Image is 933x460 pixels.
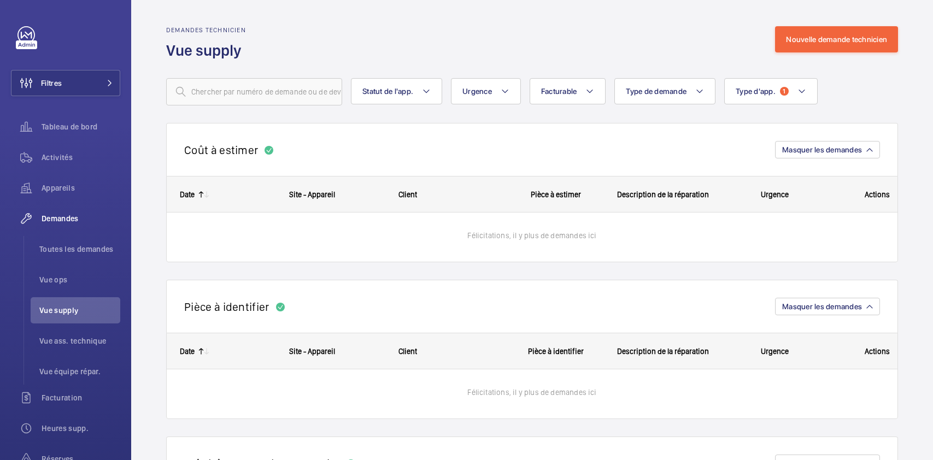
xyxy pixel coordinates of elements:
span: Client [398,347,417,356]
span: Facturable [541,87,577,96]
input: Chercher par numéro de demande ou de devis [166,78,342,105]
span: Heures supp. [42,423,120,434]
span: Demandes [42,213,120,224]
button: Urgence [451,78,521,104]
span: Masquer les demandes [782,145,862,154]
h1: Vue supply [166,40,248,61]
span: Vue équipe répar. [39,366,120,377]
button: Type d'app.1 [724,78,818,104]
span: Statut de l'app. [362,87,413,96]
span: Description de la réparation [617,190,709,199]
button: Statut de l'app. [351,78,442,104]
span: Tableau de bord [42,121,120,132]
span: Masquer les demandes [782,302,862,311]
button: Nouvelle demande technicien [775,26,898,52]
span: Vue ass. technique [39,335,120,346]
button: Masquer les demandes [775,141,880,158]
span: 1 [780,87,789,96]
span: Vue supply [39,305,120,316]
div: Date [180,190,195,199]
span: Vue ops [39,274,120,285]
span: Site - Appareil [289,190,335,199]
span: Type d'app. [736,87,776,96]
span: Urgence [761,190,789,199]
button: Facturable [530,78,606,104]
span: Type de demande [626,87,686,96]
span: Description de la réparation [617,347,709,356]
div: Date [180,347,195,356]
span: Facturation [42,392,120,403]
button: Masquer les demandes [775,298,880,315]
span: Activités [42,152,120,163]
span: Urgence [462,87,492,96]
span: Client [398,190,417,199]
button: Filtres [11,70,120,96]
h2: Pièce à identifier [184,300,269,314]
button: Type de demande [614,78,715,104]
span: Urgence [761,347,789,356]
span: Filtres [41,78,62,89]
span: Toutes les demandes [39,244,120,255]
h2: Demandes technicien [166,26,248,34]
h2: Coût à estimer [184,143,258,157]
span: Actions [865,347,890,356]
span: Appareils [42,182,120,193]
span: Pièce à estimer [531,190,581,199]
span: Pièce à identifier [528,347,584,356]
span: Actions [865,190,890,199]
span: Site - Appareil [289,347,335,356]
